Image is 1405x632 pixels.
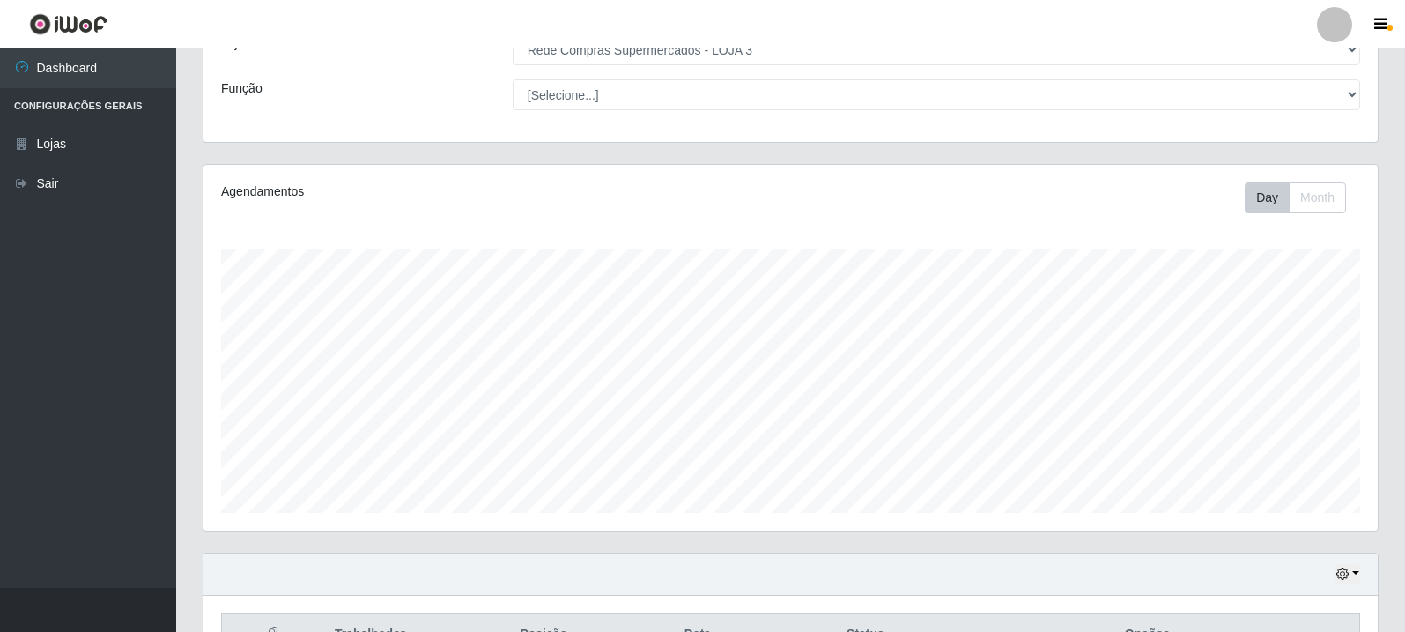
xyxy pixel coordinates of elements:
button: Month [1289,182,1346,213]
img: CoreUI Logo [29,13,107,35]
div: First group [1245,182,1346,213]
button: Day [1245,182,1290,213]
label: Função [221,79,263,98]
div: Toolbar with button groups [1245,182,1360,213]
div: Agendamentos [221,182,680,201]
